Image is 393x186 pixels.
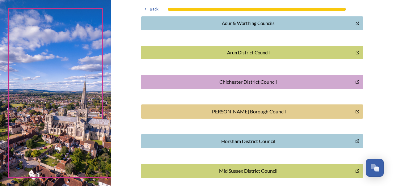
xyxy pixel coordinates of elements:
[141,46,363,60] button: Arun District Council
[141,104,363,119] button: Crawley Borough Council
[366,159,384,177] button: Open Chat
[144,20,353,27] div: Adur & Worthing Councils
[144,167,352,175] div: Mid Sussex District Council
[144,49,353,56] div: Arun District Council
[141,164,363,178] button: Mid Sussex District Council
[141,75,363,89] button: Chichester District Council
[144,137,352,145] div: Horsham District Council
[141,16,363,30] button: Adur & Worthing Councils
[141,134,363,148] button: Horsham District Council
[144,78,352,86] div: Chichester District Council
[150,6,158,12] span: Back
[144,108,352,115] div: [PERSON_NAME] Borough Council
